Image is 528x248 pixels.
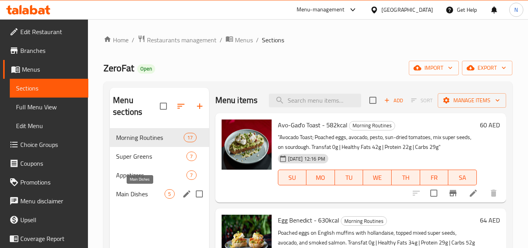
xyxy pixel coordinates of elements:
[110,128,209,147] div: Morning Routines17
[3,41,88,60] a: Branches
[165,190,174,198] span: 5
[137,64,155,74] div: Open
[155,98,172,114] span: Select all sections
[20,27,82,36] span: Edit Restaurant
[256,35,259,45] li: /
[10,116,88,135] a: Edit Menu
[110,125,209,206] nav: Menu sections
[349,121,395,130] span: Morning Routines
[116,133,184,142] span: Morning Routines
[423,172,446,183] span: FR
[16,102,82,112] span: Full Menu View
[16,121,82,130] span: Edit Menu
[462,61,512,75] button: export
[3,192,88,210] a: Menu disclaimer
[363,170,392,185] button: WE
[181,188,193,200] button: edit
[226,35,253,45] a: Menus
[116,170,186,180] span: Appetizers
[3,22,88,41] a: Edit Restaurant
[281,172,304,183] span: SU
[269,94,361,107] input: search
[278,228,477,248] p: Poached eggs on English muffins with hollandaise, topped mixed super seeds, avocado, and smoked s...
[420,170,449,185] button: FR
[415,63,453,73] span: import
[20,234,82,243] span: Coverage Report
[262,35,284,45] span: Sections
[20,46,82,55] span: Branches
[20,177,82,187] span: Promotions
[16,83,82,93] span: Sections
[480,119,500,130] h6: 60 AED
[278,119,347,131] span: Avo-Gad'o Toast - 582kcal
[3,154,88,173] a: Coupons
[341,217,387,226] span: Morning Routines
[381,94,406,107] span: Add item
[3,135,88,154] a: Choice Groups
[365,92,381,109] span: Select section
[468,63,506,73] span: export
[349,121,395,130] div: Morning Routines
[310,172,332,183] span: MO
[3,173,88,192] a: Promotions
[392,170,420,185] button: TH
[132,35,134,45] li: /
[438,93,506,108] button: Manage items
[222,119,272,170] img: Avo-Gad'o Toast - 582kcal
[184,134,196,141] span: 17
[113,94,159,118] h2: Menu sections
[165,189,174,199] div: items
[3,229,88,248] a: Coverage Report
[278,170,307,185] button: SU
[285,155,328,163] span: [DATE] 12:16 PM
[116,189,165,199] span: Main Dishes
[444,184,462,203] button: Branch-specific-item
[187,172,196,179] span: 7
[20,215,82,224] span: Upsell
[187,153,196,160] span: 7
[409,61,459,75] button: import
[215,94,258,106] h2: Menu items
[172,97,190,116] span: Sort sections
[104,35,512,45] nav: breadcrumb
[3,210,88,229] a: Upsell
[297,5,345,14] div: Menu-management
[20,196,82,206] span: Menu disclaimer
[220,35,222,45] li: /
[10,98,88,116] a: Full Menu View
[338,172,360,183] span: TU
[20,140,82,149] span: Choice Groups
[484,184,503,203] button: delete
[20,159,82,168] span: Coupons
[480,215,500,226] h6: 64 AED
[116,152,186,161] span: Super Greens
[22,65,82,74] span: Menus
[381,94,406,107] button: Add
[3,60,88,79] a: Menus
[444,96,500,105] span: Manage items
[514,5,518,14] span: N
[138,35,217,45] a: Restaurants management
[137,65,155,72] span: Open
[147,35,217,45] span: Restaurants management
[110,166,209,185] div: Appetizers7
[381,5,433,14] div: [GEOGRAPHIC_DATA]
[469,188,478,198] a: Edit menu item
[406,94,438,107] span: Select section first
[235,35,253,45] span: Menus
[278,132,477,152] p: "Avocado Toast; Poached eggs, avocado, pesto, sun-dried tomatoes, mix super seeds, on sourdough. ...
[426,185,442,201] span: Select to update
[451,172,474,183] span: SA
[104,59,134,77] span: ZeroFat
[448,170,477,185] button: SA
[383,96,404,105] span: Add
[10,79,88,98] a: Sections
[366,172,388,183] span: WE
[110,147,209,166] div: Super Greens7
[395,172,417,183] span: TH
[110,185,209,203] div: Main Dishes5edit
[104,35,129,45] a: Home
[186,170,196,180] div: items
